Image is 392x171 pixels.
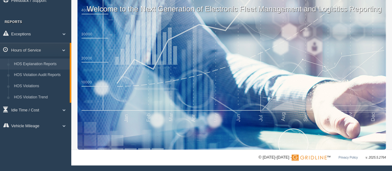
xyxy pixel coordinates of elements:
[11,59,70,70] a: HOS Explanation Reports
[258,154,386,161] div: © [DATE]-[DATE] - ™
[11,70,70,81] a: HOS Violation Audit Reports
[338,156,358,159] a: Privacy Policy
[366,156,386,159] span: v. 2025.5.2764
[11,81,70,92] a: HOS Violations
[11,92,70,103] a: HOS Violation Trend
[292,155,327,161] img: Gridline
